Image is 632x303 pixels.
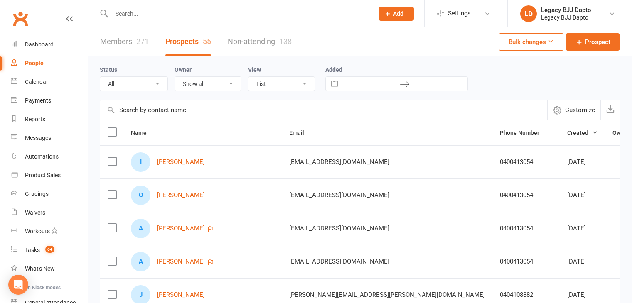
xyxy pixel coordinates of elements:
div: [DATE] [567,225,598,232]
input: Search by contact name [100,100,547,120]
button: Interact with the calendar and add the check-in date for your trip. [327,77,342,91]
button: Bulk changes [499,33,563,51]
span: [EMAIL_ADDRESS][DOMAIN_NAME] [289,187,389,203]
div: 138 [279,37,292,46]
a: People [11,54,88,73]
div: Legacy BJJ Dapto [541,14,591,21]
div: [DATE] [567,258,598,265]
div: Waivers [25,209,45,216]
a: Gradings [11,185,88,203]
span: Email [289,130,313,136]
div: Product Sales [25,172,61,178]
a: What's New [11,259,88,278]
div: 55 [203,37,211,46]
a: Clubworx [10,8,31,29]
div: Messages [25,134,51,141]
span: Customize [565,105,595,115]
a: Tasks 64 [11,241,88,259]
a: [PERSON_NAME] [157,291,205,298]
div: I [131,152,150,172]
div: 0404108882 [500,291,552,298]
a: Waivers [11,203,88,222]
a: Messages [11,129,88,147]
a: Automations [11,147,88,166]
div: Open Intercom Messenger [8,275,28,295]
div: LD [520,5,537,22]
a: [PERSON_NAME] [157,258,205,265]
span: 64 [45,246,54,253]
span: Created [567,130,598,136]
a: Workouts [11,222,88,241]
a: Calendar [11,73,88,91]
div: [DATE] [567,192,598,199]
div: Workouts [25,228,50,235]
div: What's New [25,265,55,272]
div: 0400413054 [500,225,552,232]
div: Calendar [25,78,48,85]
a: Reports [11,110,88,129]
div: 0400413054 [500,159,552,166]
a: [PERSON_NAME] [157,225,205,232]
label: Owner [175,66,192,73]
label: Status [100,66,117,73]
span: [PERSON_NAME][EMAIL_ADDRESS][PERSON_NAME][DOMAIN_NAME] [289,287,485,303]
div: O [131,186,150,205]
button: Created [567,128,598,138]
div: Tasks [25,247,40,253]
button: Name [131,128,156,138]
label: View [248,66,261,73]
div: 0400413054 [500,258,552,265]
div: [DATE] [567,159,598,166]
a: Dashboard [11,35,88,54]
div: Payments [25,97,51,104]
div: Reports [25,116,45,122]
div: 271 [136,37,149,46]
button: Phone Number [500,128,548,138]
a: Prospects55 [165,27,211,56]
div: Gradings [25,191,49,197]
input: Search... [109,8,368,20]
a: Non-attending138 [228,27,292,56]
span: [EMAIL_ADDRESS][DOMAIN_NAME] [289,254,389,269]
span: Add [393,10,403,17]
span: [EMAIL_ADDRESS][DOMAIN_NAME] [289,220,389,236]
div: 0400413054 [500,192,552,199]
span: Phone Number [500,130,548,136]
button: Email [289,128,313,138]
a: [PERSON_NAME] [157,192,205,199]
span: Settings [448,4,471,23]
div: Dashboard [25,41,54,48]
div: A [131,219,150,238]
div: Automations [25,153,59,160]
a: [PERSON_NAME] [157,159,205,166]
a: Product Sales [11,166,88,185]
label: Added [325,66,468,73]
a: Members271 [100,27,149,56]
a: Payments [11,91,88,110]
span: Prospect [585,37,610,47]
div: A [131,252,150,271]
span: [EMAIL_ADDRESS][DOMAIN_NAME] [289,154,389,170]
button: Add [379,7,414,21]
div: People [25,60,44,66]
a: Prospect [566,33,620,51]
span: Name [131,130,156,136]
div: [DATE] [567,291,598,298]
button: Customize [547,100,600,120]
div: Legacy BJJ Dapto [541,6,591,14]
